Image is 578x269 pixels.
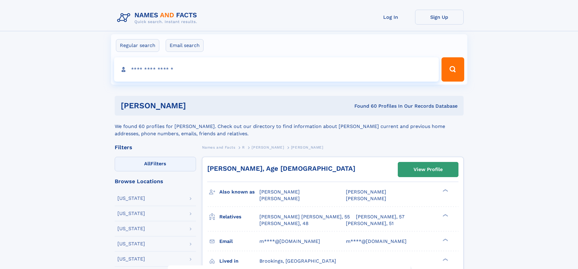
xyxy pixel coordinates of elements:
[116,39,159,52] label: Regular search
[414,163,443,177] div: View Profile
[117,226,145,231] div: [US_STATE]
[207,165,355,172] a: [PERSON_NAME], Age [DEMOGRAPHIC_DATA]
[144,161,150,166] span: All
[115,116,464,137] div: We found 60 profiles for [PERSON_NAME]. Check out our directory to find information about [PERSON...
[166,39,204,52] label: Email search
[202,143,235,151] a: Names and Facts
[242,143,245,151] a: R
[441,238,448,242] div: ❯
[115,145,196,150] div: Filters
[398,162,458,177] a: View Profile
[219,212,259,222] h3: Relatives
[219,236,259,247] h3: Email
[356,214,404,220] a: [PERSON_NAME], 57
[115,179,196,184] div: Browse Locations
[346,189,386,195] span: [PERSON_NAME]
[117,257,145,261] div: [US_STATE]
[259,220,309,227] a: [PERSON_NAME], 48
[259,214,350,220] a: [PERSON_NAME] [PERSON_NAME], 55
[367,10,415,25] a: Log In
[219,256,259,266] h3: Lived in
[252,145,284,150] span: [PERSON_NAME]
[441,57,464,82] button: Search Button
[117,211,145,216] div: [US_STATE]
[346,220,394,227] a: [PERSON_NAME], 51
[270,103,458,109] div: Found 60 Profiles In Our Records Database
[259,189,300,195] span: [PERSON_NAME]
[415,10,464,25] a: Sign Up
[219,187,259,197] h3: Also known as
[441,213,448,217] div: ❯
[346,196,386,201] span: [PERSON_NAME]
[291,145,323,150] span: [PERSON_NAME]
[121,102,270,109] h1: [PERSON_NAME]
[114,57,439,82] input: search input
[441,189,448,193] div: ❯
[259,258,336,264] span: Brookings, [GEOGRAPHIC_DATA]
[115,10,202,26] img: Logo Names and Facts
[242,145,245,150] span: R
[117,241,145,246] div: [US_STATE]
[259,196,300,201] span: [PERSON_NAME]
[252,143,284,151] a: [PERSON_NAME]
[115,157,196,171] label: Filters
[117,196,145,201] div: [US_STATE]
[441,257,448,261] div: ❯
